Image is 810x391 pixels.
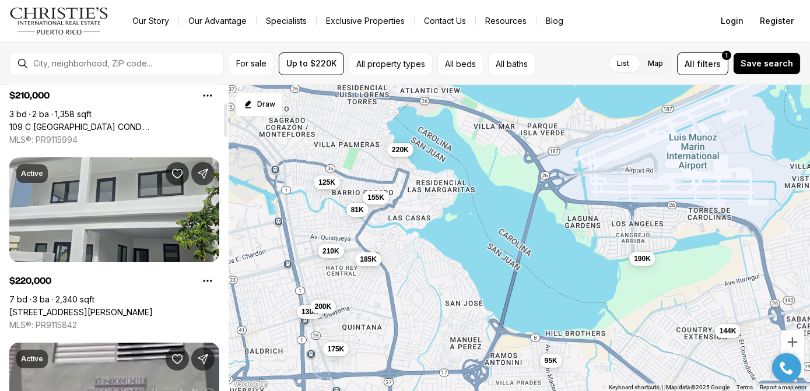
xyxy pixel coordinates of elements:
button: Property options [196,84,219,107]
a: Report a map error [760,384,807,390]
span: 185K [360,255,377,264]
a: Our Advantage [179,13,256,29]
span: 190K [634,254,651,263]
a: Our Story [123,13,178,29]
span: 81K [350,205,363,214]
a: 109 C COSTA RICA COND. GRANADA #14-A, SAN JUAN PR, 00917 [9,122,219,132]
button: Save search [733,52,801,75]
label: List [608,53,639,74]
button: Start drawing [236,92,283,117]
button: Allfilters1 [677,52,728,75]
button: 190K [629,252,655,266]
button: 200K [310,300,336,313]
span: 144K [719,326,736,336]
button: 130K [297,305,323,319]
button: Up to $220K [279,52,344,75]
span: 175K [327,344,344,354]
span: 210K [322,246,339,256]
img: logo [9,7,109,35]
button: Contact Us [415,13,475,29]
a: Exclusive Properties [317,13,414,29]
button: For sale [229,52,274,75]
button: 175K [322,342,349,356]
p: Active [21,354,43,364]
button: Share Property [191,347,215,371]
button: All property types [349,52,433,75]
a: Resources [476,13,536,29]
button: Login [714,9,751,33]
button: All beds [437,52,483,75]
a: Specialists [257,13,316,29]
button: 210K [317,244,343,258]
span: 1 [725,51,728,60]
button: 125K [314,175,340,189]
span: 220K [392,145,409,154]
span: All [685,58,695,70]
button: 81K [346,203,368,217]
a: Terms (opens in new tab) [737,384,753,390]
p: Active [21,169,43,178]
button: Save Property: 319 BELLEVUE [166,162,189,185]
span: Save search [741,59,793,68]
span: filters [697,58,721,70]
a: Blog [537,13,573,29]
button: 155K [363,191,389,205]
button: 144K [714,324,741,338]
button: Save Property: Apt. 2-G COND. VILLA OLIMPICA #2G [166,347,189,371]
button: Register [753,9,801,33]
button: Share Property [191,162,215,185]
button: 185K [355,252,381,266]
span: Map data ©2025 Google [666,384,730,390]
span: 155K [367,193,384,202]
span: For sale [236,59,267,68]
button: Property options [196,269,219,293]
a: 319 BELLEVUE, SAN JUAN PR, 00901 [9,307,153,318]
span: 95K [544,356,557,365]
label: Map [639,53,672,74]
span: 125K [318,178,335,187]
span: Register [760,16,794,26]
span: 200K [314,302,331,311]
span: 130K [301,307,318,316]
span: Up to $220K [286,59,336,68]
button: All baths [488,52,535,75]
button: Zoom in [781,330,804,354]
span: Login [721,16,744,26]
button: 95K [539,354,562,368]
button: 220K [387,143,413,157]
